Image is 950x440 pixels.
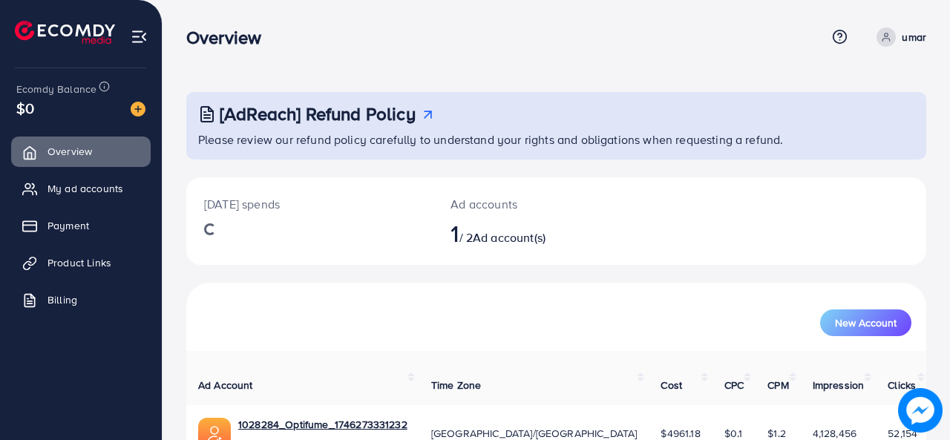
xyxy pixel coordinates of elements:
[661,378,682,393] span: Cost
[15,21,115,44] img: logo
[131,28,148,45] img: menu
[198,378,253,393] span: Ad Account
[131,102,145,116] img: image
[11,211,151,240] a: Payment
[47,218,89,233] span: Payment
[835,318,897,328] span: New Account
[220,103,416,125] h3: [AdReach] Refund Policy
[451,219,600,247] h2: / 2
[16,97,34,119] span: $0
[898,388,943,433] img: image
[11,137,151,166] a: Overview
[451,195,600,213] p: Ad accounts
[473,229,546,246] span: Ad account(s)
[431,378,481,393] span: Time Zone
[186,27,273,48] h3: Overview
[813,378,865,393] span: Impression
[11,285,151,315] a: Billing
[724,378,744,393] span: CPC
[871,27,926,47] a: umar
[820,309,911,336] button: New Account
[902,28,926,46] p: umar
[238,417,407,432] a: 1028284_Optifume_1746273331232
[204,195,415,213] p: [DATE] spends
[47,181,123,196] span: My ad accounts
[47,144,92,159] span: Overview
[47,292,77,307] span: Billing
[198,131,917,148] p: Please review our refund policy carefully to understand your rights and obligations when requesti...
[16,82,96,96] span: Ecomdy Balance
[767,378,788,393] span: CPM
[47,255,111,270] span: Product Links
[11,248,151,278] a: Product Links
[451,216,459,250] span: 1
[888,378,916,393] span: Clicks
[11,174,151,203] a: My ad accounts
